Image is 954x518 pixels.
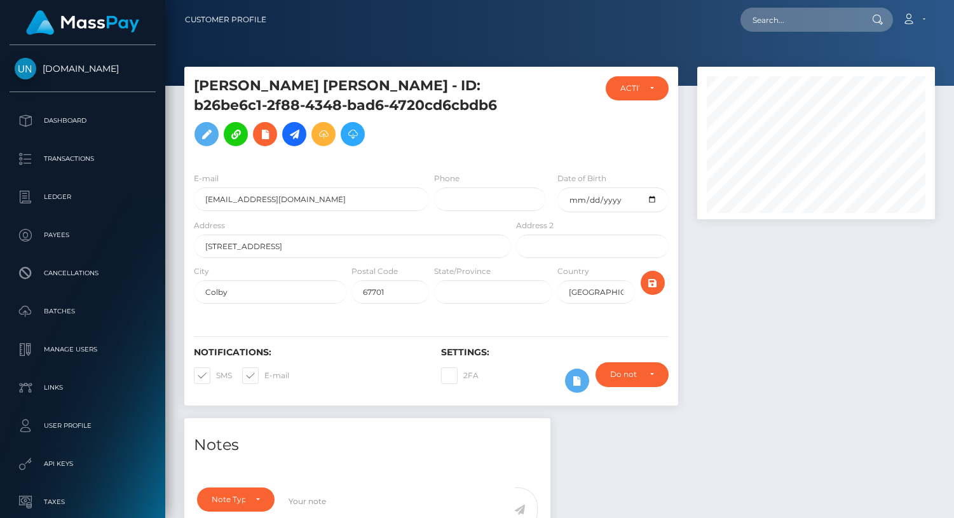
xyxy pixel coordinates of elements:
label: Phone [434,173,460,184]
a: API Keys [10,448,156,480]
p: Ledger [15,187,151,207]
p: User Profile [15,416,151,435]
label: 2FA [441,367,479,384]
h4: Notes [194,434,541,456]
a: Customer Profile [185,6,266,33]
input: Search... [740,8,860,32]
p: Batches [15,302,151,321]
button: ACTIVE [606,76,669,100]
img: Unlockt.me [15,58,36,79]
a: Manage Users [10,334,156,365]
a: Transactions [10,143,156,175]
p: Transactions [15,149,151,168]
button: Do not require [596,362,669,386]
label: Country [557,266,589,277]
h5: [PERSON_NAME] [PERSON_NAME] - ID: b26be6c1-2f88-4348-bad6-4720cd6cbdb6 [194,76,504,153]
label: Postal Code [351,266,398,277]
label: SMS [194,367,232,384]
p: Manage Users [15,340,151,359]
label: Address [194,220,225,231]
img: MassPay Logo [26,10,139,35]
label: State/Province [434,266,491,277]
span: [DOMAIN_NAME] [10,63,156,74]
a: Batches [10,296,156,327]
label: Date of Birth [557,173,606,184]
h6: Settings: [441,347,669,358]
a: Payees [10,219,156,251]
h6: Notifications: [194,347,422,358]
a: Initiate Payout [282,122,306,146]
p: Dashboard [15,111,151,130]
p: Links [15,378,151,397]
p: Cancellations [15,264,151,283]
button: Note Type [197,487,275,512]
label: Address 2 [516,220,554,231]
label: E-mail [242,367,289,384]
div: ACTIVE [620,83,640,93]
p: API Keys [15,454,151,474]
p: Payees [15,226,151,245]
a: Links [10,372,156,404]
a: Taxes [10,486,156,518]
div: Do not require [610,369,640,379]
label: E-mail [194,173,219,184]
a: Cancellations [10,257,156,289]
a: User Profile [10,410,156,442]
label: City [194,266,209,277]
p: Taxes [15,493,151,512]
a: Dashboard [10,105,156,137]
div: Note Type [212,494,245,505]
a: Ledger [10,181,156,213]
